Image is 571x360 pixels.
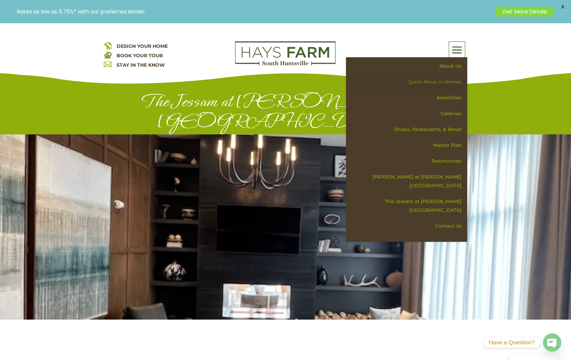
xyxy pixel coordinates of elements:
a: Galleries [351,106,467,122]
a: Amenities [351,90,467,106]
a: The Jessam at [PERSON_NAME][GEOGRAPHIC_DATA] [351,194,467,218]
a: BOOK YOUR TOUR [117,53,163,59]
p: Rates as low as 5.75%* with our preferred lender [17,8,493,15]
a: [PERSON_NAME] at [PERSON_NAME][GEOGRAPHIC_DATA] [351,169,467,194]
a: Shops, Restaurants, & Retail [351,122,467,137]
a: Testimonials [351,153,467,169]
h1: The Jessam at [PERSON_NAME][GEOGRAPHIC_DATA] [104,91,468,134]
a: Master Plan [351,137,467,153]
a: hays farm homes huntsville development [235,61,336,67]
a: About Us [351,58,467,74]
a: Get More Details [496,7,554,17]
img: book your home tour [104,51,112,59]
a: Quick Move-in Homes [351,74,467,90]
img: design your home [104,41,112,49]
span: X [558,2,568,12]
a: Contact Us [351,218,467,234]
a: STAY IN THE KNOW [117,62,165,68]
img: Logo [235,41,336,66]
a: DESIGN YOUR HOME [117,43,168,49]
